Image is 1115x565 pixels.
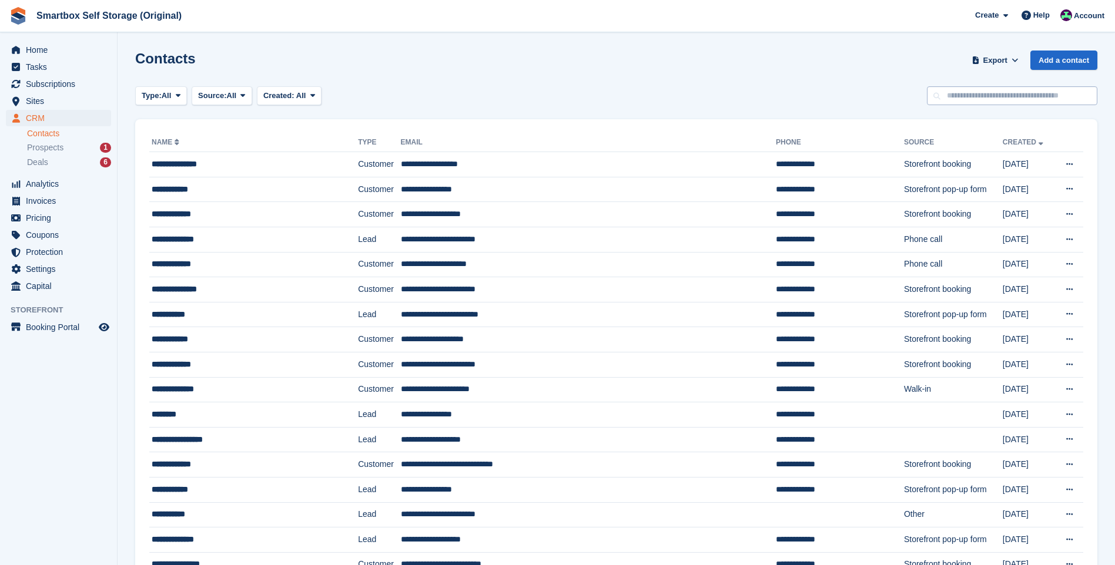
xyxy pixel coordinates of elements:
td: Phone call [904,252,1003,277]
td: Lead [358,227,400,252]
a: Deals 6 [27,156,111,169]
td: [DATE] [1003,302,1054,327]
td: Customer [358,202,400,227]
td: Customer [358,177,400,202]
td: [DATE] [1003,277,1054,302]
span: Home [26,42,96,58]
span: Capital [26,278,96,294]
td: [DATE] [1003,352,1054,377]
td: [DATE] [1003,327,1054,352]
span: Type: [142,90,162,102]
td: [DATE] [1003,527,1054,553]
h1: Contacts [135,51,196,66]
td: Storefront booking [904,352,1003,377]
td: Storefront pop-up form [904,477,1003,502]
td: [DATE] [1003,152,1054,177]
span: Settings [26,261,96,277]
td: [DATE] [1003,227,1054,252]
span: Source: [198,90,226,102]
button: Type: All [135,86,187,106]
span: Booking Portal [26,319,96,335]
td: Storefront booking [904,277,1003,302]
td: Walk-in [904,377,1003,402]
a: menu [6,110,111,126]
td: Storefront booking [904,202,1003,227]
button: Export [969,51,1021,70]
span: Coupons [26,227,96,243]
a: Add a contact [1030,51,1097,70]
td: Lead [358,477,400,502]
td: Lead [358,402,400,428]
span: CRM [26,110,96,126]
td: [DATE] [1003,427,1054,452]
td: Customer [358,377,400,402]
a: Created [1003,138,1046,146]
td: Other [904,502,1003,527]
span: Created: [263,91,294,100]
button: Source: All [192,86,252,106]
a: menu [6,93,111,109]
button: Created: All [257,86,322,106]
span: Account [1074,10,1104,22]
img: stora-icon-8386f47178a22dfd0bd8f6a31ec36ba5ce8667c1dd55bd0f319d3a0aa187defe.svg [9,7,27,25]
td: Storefront pop-up form [904,527,1003,553]
a: Name [152,138,182,146]
td: [DATE] [1003,202,1054,227]
div: 6 [100,157,111,167]
th: Phone [776,133,904,152]
td: Customer [358,252,400,277]
td: Storefront booking [904,152,1003,177]
td: Customer [358,452,400,477]
span: All [227,90,237,102]
span: Protection [26,244,96,260]
span: Deals [27,157,48,168]
span: Create [975,9,999,21]
td: Storefront booking [904,452,1003,477]
a: menu [6,193,111,209]
td: Lead [358,427,400,452]
span: Invoices [26,193,96,209]
td: Customer [358,327,400,352]
td: Phone call [904,227,1003,252]
a: menu [6,278,111,294]
img: Alex Selenitsas [1060,9,1072,21]
th: Type [358,133,400,152]
span: Analytics [26,176,96,192]
a: menu [6,319,111,335]
span: All [162,90,172,102]
td: Storefront booking [904,327,1003,352]
td: Storefront pop-up form [904,302,1003,327]
td: [DATE] [1003,402,1054,428]
span: Help [1033,9,1050,21]
span: Sites [26,93,96,109]
a: Prospects 1 [27,142,111,154]
a: menu [6,261,111,277]
a: menu [6,244,111,260]
a: menu [6,76,111,92]
a: menu [6,176,111,192]
span: Storefront [11,304,117,316]
a: Preview store [97,320,111,334]
a: menu [6,227,111,243]
th: Source [904,133,1003,152]
td: [DATE] [1003,452,1054,477]
span: Prospects [27,142,63,153]
td: [DATE] [1003,252,1054,277]
td: Lead [358,527,400,553]
td: Lead [358,502,400,527]
span: Tasks [26,59,96,75]
span: Pricing [26,210,96,226]
a: menu [6,210,111,226]
a: Smartbox Self Storage (Original) [32,6,186,25]
span: Subscriptions [26,76,96,92]
td: Storefront pop-up form [904,177,1003,202]
th: Email [401,133,776,152]
a: menu [6,59,111,75]
td: [DATE] [1003,477,1054,502]
div: 1 [100,143,111,153]
a: Contacts [27,128,111,139]
td: Customer [358,352,400,377]
td: [DATE] [1003,502,1054,527]
span: All [296,91,306,100]
td: [DATE] [1003,377,1054,402]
